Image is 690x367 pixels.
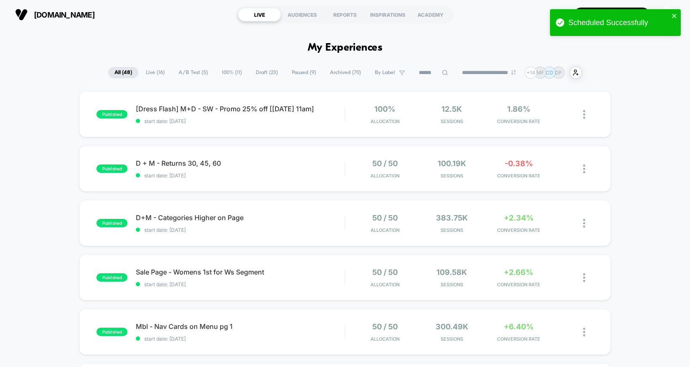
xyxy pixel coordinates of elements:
[583,164,585,173] img: close
[537,69,544,76] p: MF
[372,213,398,222] span: 50 / 50
[281,8,324,21] div: AUDIENCES
[583,219,585,228] img: close
[504,322,534,331] span: +6.40%
[324,8,366,21] div: REPORTS
[436,322,468,331] span: 300.49k
[420,118,483,124] span: Sessions
[409,8,452,21] div: ACADEMY
[546,69,553,76] p: CD
[136,322,345,331] span: Mbl - Nav Cards on Menu pg 1
[140,67,171,78] span: Live ( 16 )
[583,273,585,282] img: close
[659,7,675,23] div: MM
[308,42,383,54] h1: My Experiences
[96,219,127,227] span: published
[441,105,462,113] span: 12.5k
[136,105,345,113] span: [Dress Flash] M+D - SW - Promo 25% off [[DATE] 11am]
[583,328,585,336] img: close
[238,8,281,21] div: LIVE
[504,213,534,222] span: +2.34%
[15,8,28,21] img: Visually logo
[525,67,537,79] div: + 14
[555,69,562,76] p: DP
[136,268,345,276] span: Sale Page - Womens 1st for Ws Segment
[583,110,585,119] img: close
[375,69,395,76] span: By Label
[371,282,399,287] span: Allocation
[372,268,398,277] span: 50 / 50
[488,282,550,287] span: CONVERSION RATE
[436,268,467,277] span: 109.58k
[371,227,399,233] span: Allocation
[372,159,398,168] span: 50 / 50
[488,118,550,124] span: CONVERSION RATE
[488,227,550,233] span: CONVERSION RATE
[13,8,97,21] button: [DOMAIN_NAME]
[371,336,399,342] span: Allocation
[420,282,483,287] span: Sessions
[172,67,214,78] span: A/B Test ( 5 )
[505,159,533,168] span: -0.38%
[136,336,345,342] span: start date: [DATE]
[436,213,468,222] span: 383.75k
[371,173,399,179] span: Allocation
[136,118,345,124] span: start date: [DATE]
[96,328,127,336] span: published
[420,227,483,233] span: Sessions
[504,268,533,277] span: +2.66%
[96,273,127,282] span: published
[249,67,284,78] span: Draft ( 23 )
[324,67,367,78] span: Archived ( 70 )
[488,336,550,342] span: CONVERSION RATE
[96,164,127,173] span: published
[136,227,345,233] span: start date: [DATE]
[672,13,677,21] button: close
[136,281,345,287] span: start date: [DATE]
[96,110,127,118] span: published
[438,159,466,168] span: 100.19k
[568,18,669,27] div: Scheduled Successfully
[374,105,395,113] span: 100%
[507,105,530,113] span: 1.86%
[136,172,345,179] span: start date: [DATE]
[488,173,550,179] span: CONVERSION RATE
[366,8,409,21] div: INSPIRATIONS
[372,322,398,331] span: 50 / 50
[420,336,483,342] span: Sessions
[215,67,248,78] span: 100% ( 11 )
[371,118,399,124] span: Allocation
[136,159,345,167] span: D + M - Returns 30, 45, 60
[108,67,138,78] span: All ( 48 )
[285,67,322,78] span: Paused ( 9 )
[656,6,677,23] button: MM
[34,10,95,19] span: [DOMAIN_NAME]
[420,173,483,179] span: Sessions
[136,213,345,222] span: D+M - Categories Higher on Page
[511,70,516,75] img: end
